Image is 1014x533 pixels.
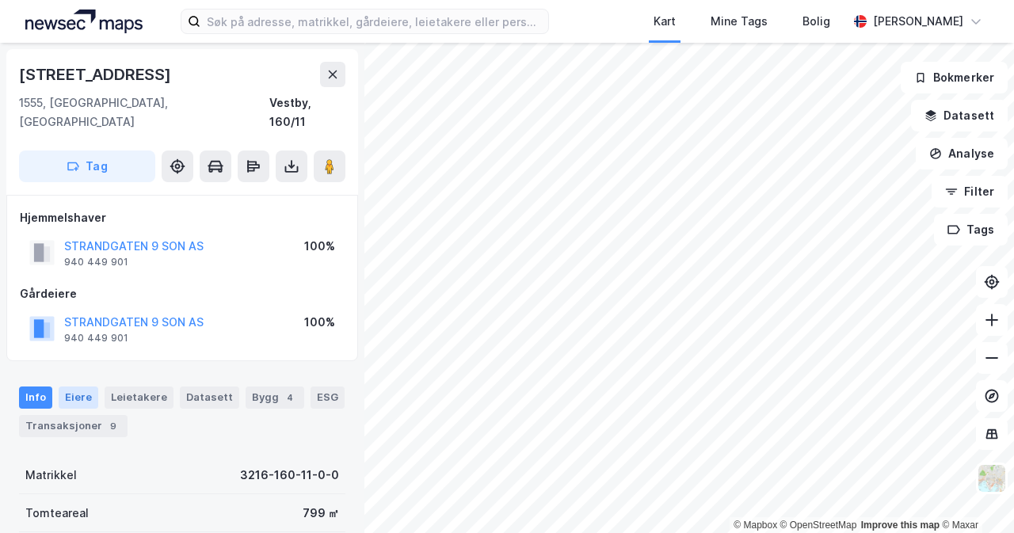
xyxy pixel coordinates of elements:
div: Hjemmelshaver [20,208,345,227]
div: [PERSON_NAME] [873,12,963,31]
div: Tomteareal [25,504,89,523]
div: Gårdeiere [20,284,345,303]
button: Analyse [916,138,1008,169]
div: Transaksjoner [19,415,128,437]
div: 1555, [GEOGRAPHIC_DATA], [GEOGRAPHIC_DATA] [19,93,269,131]
button: Tags [934,214,1008,246]
div: 9 [105,418,121,434]
button: Bokmerker [901,62,1008,93]
div: [STREET_ADDRESS] [19,62,174,87]
a: OpenStreetMap [780,520,857,531]
div: Mine Tags [711,12,768,31]
div: 100% [304,313,335,332]
a: Mapbox [734,520,777,531]
button: Filter [932,176,1008,207]
button: Tag [19,150,155,182]
div: ESG [311,386,345,409]
div: Vestby, 160/11 [269,93,345,131]
div: Kart [654,12,676,31]
div: Bolig [802,12,830,31]
input: Søk på adresse, matrikkel, gårdeiere, leietakere eller personer [200,10,548,33]
div: Leietakere [105,386,173,409]
div: Bygg [246,386,304,409]
div: Info [19,386,52,409]
div: 4 [282,390,298,405]
div: Eiere [59,386,98,409]
div: 940 449 901 [64,332,128,345]
div: 799 ㎡ [303,504,339,523]
div: 100% [304,237,335,256]
a: Improve this map [861,520,940,531]
div: Matrikkel [25,466,77,485]
div: Datasett [180,386,239,409]
button: Datasett [911,100,1008,131]
img: logo.a4113a55bc3d86da70a041830d287a7e.svg [25,10,143,33]
div: 940 449 901 [64,256,128,268]
iframe: Chat Widget [935,457,1014,533]
div: 3216-160-11-0-0 [240,466,339,485]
